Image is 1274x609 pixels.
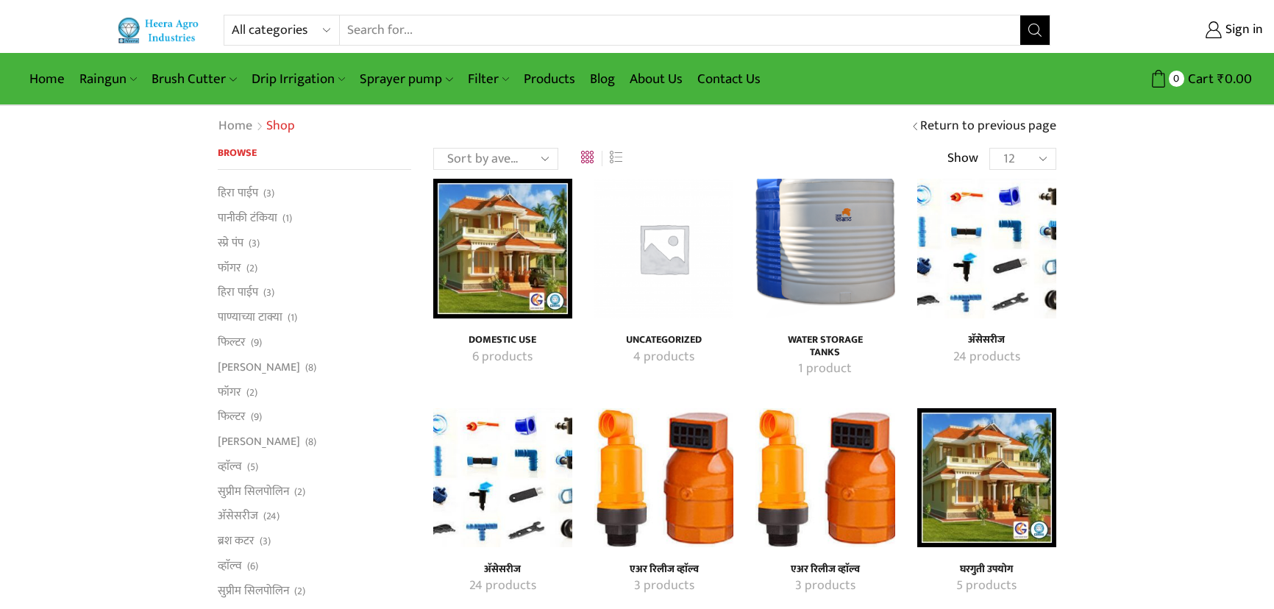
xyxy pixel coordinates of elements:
span: (3) [263,285,274,300]
span: (8) [305,360,316,375]
a: Visit product category Domestic Use [449,348,556,367]
a: Visit product category एअर रिलीज व्हाॅल्व [611,563,717,576]
a: Home [218,117,253,136]
mark: 24 products [953,348,1020,367]
span: (2) [246,261,257,276]
select: Shop order [433,148,558,170]
img: एअर रिलीज व्हाॅल्व [594,408,733,547]
span: Browse [218,144,257,161]
span: (1) [282,211,292,226]
span: (6) [247,559,258,574]
h4: Domestic Use [449,334,556,346]
span: (8) [305,435,316,449]
a: Visit product category अ‍ॅसेसरीज [917,179,1056,318]
a: Visit product category अ‍ॅसेसरीज [933,348,1040,367]
a: Visit product category Water Storage Tanks [772,360,878,379]
mark: 4 products [633,348,694,367]
a: Blog [583,62,622,96]
a: हिरा पाईप [218,185,258,205]
img: Domestic Use [433,179,572,318]
a: Visit product category अ‍ॅसेसरीज [433,408,572,547]
span: (1) [288,310,297,325]
mark: 1 product [798,360,852,379]
span: (3) [249,236,260,251]
a: पाण्याच्या टाक्या [218,305,282,330]
mark: 5 products [956,577,1017,596]
a: Visit product category Domestic Use [433,179,572,318]
span: Sign in [1222,21,1263,40]
h4: Water Storage Tanks [772,334,878,359]
img: एअर रिलीज व्हाॅल्व [755,408,894,547]
h4: घरगुती उपयोग [933,563,1040,576]
a: Home [22,62,72,96]
a: Brush Cutter [144,62,243,96]
span: (2) [294,584,305,599]
mark: 24 products [469,577,536,596]
span: (24) [263,509,280,524]
a: हिरा पाईप [218,280,258,305]
a: सुप्रीम सिलपोलिन [218,578,289,603]
a: Visit product category अ‍ॅसेसरीज [449,577,556,596]
a: फॉगर [218,255,241,280]
span: (2) [246,385,257,400]
img: घरगुती उपयोग [917,408,1056,547]
a: स्प्रे पंप [218,230,243,255]
a: Visit product category एअर रिलीज व्हाॅल्व [594,408,733,547]
img: अ‍ॅसेसरीज [917,179,1056,318]
a: [PERSON_NAME] [218,355,300,380]
a: Sign in [1072,17,1263,43]
span: (9) [251,410,262,424]
a: व्हाॅल्व [218,454,242,479]
a: Visit product category एअर रिलीज व्हाॅल्व [772,577,878,596]
h4: Uncategorized [611,334,717,346]
span: 0 [1169,71,1184,86]
nav: Breadcrumb [218,117,295,136]
a: ब्रश कटर [218,529,255,554]
a: Visit product category घरगुती उपयोग [933,563,1040,576]
img: Water Storage Tanks [755,179,894,318]
h4: अ‍ॅसेसरीज [449,563,556,576]
a: अ‍ॅसेसरीज [218,504,258,529]
span: (2) [294,485,305,499]
a: Visit product category घरगुती उपयोग [933,577,1040,596]
a: Visit product category घरगुती उपयोग [917,408,1056,547]
a: Visit product category Domestic Use [449,334,556,346]
a: Visit product category एअर रिलीज व्हाॅल्व [611,577,717,596]
span: (3) [263,186,274,201]
button: Search button [1020,15,1050,45]
mark: 3 products [795,577,855,596]
a: [PERSON_NAME] [218,430,300,455]
span: ₹ [1217,68,1225,90]
a: सुप्रीम सिलपोलिन [218,479,289,504]
a: Return to previous page [920,117,1056,136]
a: Raingun [72,62,144,96]
h1: Shop [266,118,295,135]
span: (5) [247,460,258,474]
a: Visit product category Uncategorized [611,334,717,346]
a: फिल्टर [218,405,246,430]
a: Visit product category Water Storage Tanks [772,334,878,359]
h4: एअर रिलीज व्हाॅल्व [611,563,717,576]
span: Show [947,149,978,168]
a: फिल्टर [218,330,246,355]
a: Visit product category अ‍ॅसेसरीज [933,334,1040,346]
a: Visit product category एअर रिलीज व्हाॅल्व [755,408,894,547]
a: Drip Irrigation [244,62,352,96]
a: Visit product category Uncategorized [611,348,717,367]
input: Search for... [340,15,1020,45]
h4: अ‍ॅसेसरीज [933,334,1040,346]
bdi: 0.00 [1217,68,1252,90]
span: Cart [1184,69,1214,89]
mark: 6 products [472,348,533,367]
a: About Us [622,62,690,96]
img: Uncategorized [594,179,733,318]
a: Contact Us [690,62,768,96]
a: Products [516,62,583,96]
span: (3) [260,534,271,549]
a: Visit product category Uncategorized [594,179,733,318]
h4: एअर रिलीज व्हाॅल्व [772,563,878,576]
a: Visit product category अ‍ॅसेसरीज [449,563,556,576]
img: अ‍ॅसेसरीज [433,408,572,547]
a: Filter [460,62,516,96]
a: फॉगर [218,380,241,405]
